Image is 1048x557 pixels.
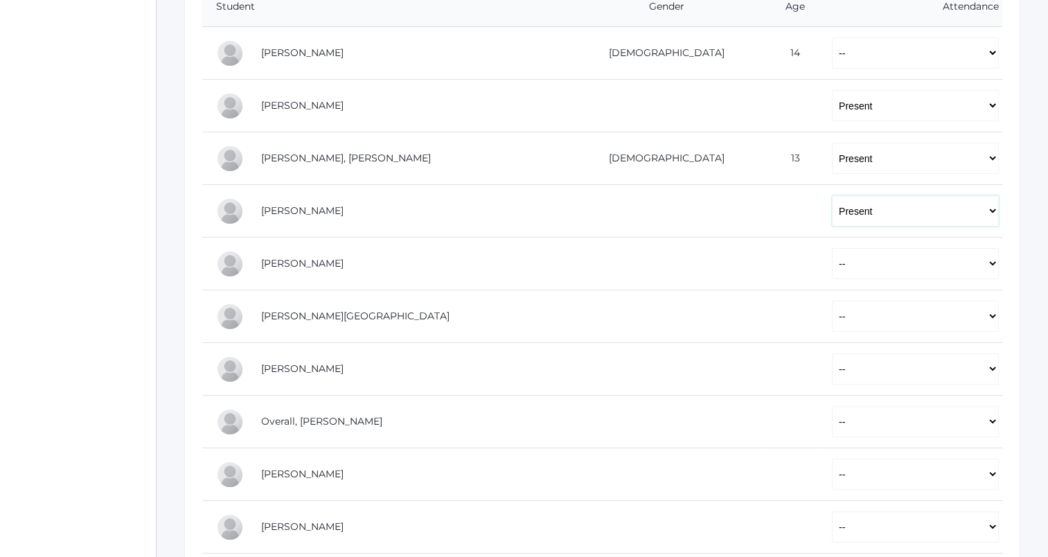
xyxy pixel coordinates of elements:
td: [DEMOGRAPHIC_DATA] [560,132,763,185]
div: Eva Carr [216,92,244,120]
a: [PERSON_NAME] [261,520,344,533]
a: [PERSON_NAME] [261,204,344,217]
div: Emme Renz [216,513,244,541]
div: Austin Hill [216,303,244,330]
td: 13 [762,132,818,185]
a: [PERSON_NAME] [261,362,344,375]
a: [PERSON_NAME], [PERSON_NAME] [261,152,431,164]
div: Pierce Brozek [216,39,244,67]
a: [PERSON_NAME] [261,468,344,480]
a: [PERSON_NAME] [261,46,344,59]
div: Olivia Puha [216,461,244,488]
a: Overall, [PERSON_NAME] [261,415,382,427]
td: [DEMOGRAPHIC_DATA] [560,27,763,80]
a: [PERSON_NAME][GEOGRAPHIC_DATA] [261,310,450,322]
a: [PERSON_NAME] [261,257,344,269]
div: Marissa Myers [216,355,244,383]
div: LaRae Erner [216,197,244,225]
div: Presley Davenport [216,145,244,173]
td: 14 [762,27,818,80]
a: [PERSON_NAME] [261,99,344,112]
div: Chris Overall [216,408,244,436]
div: Rachel Hayton [216,250,244,278]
